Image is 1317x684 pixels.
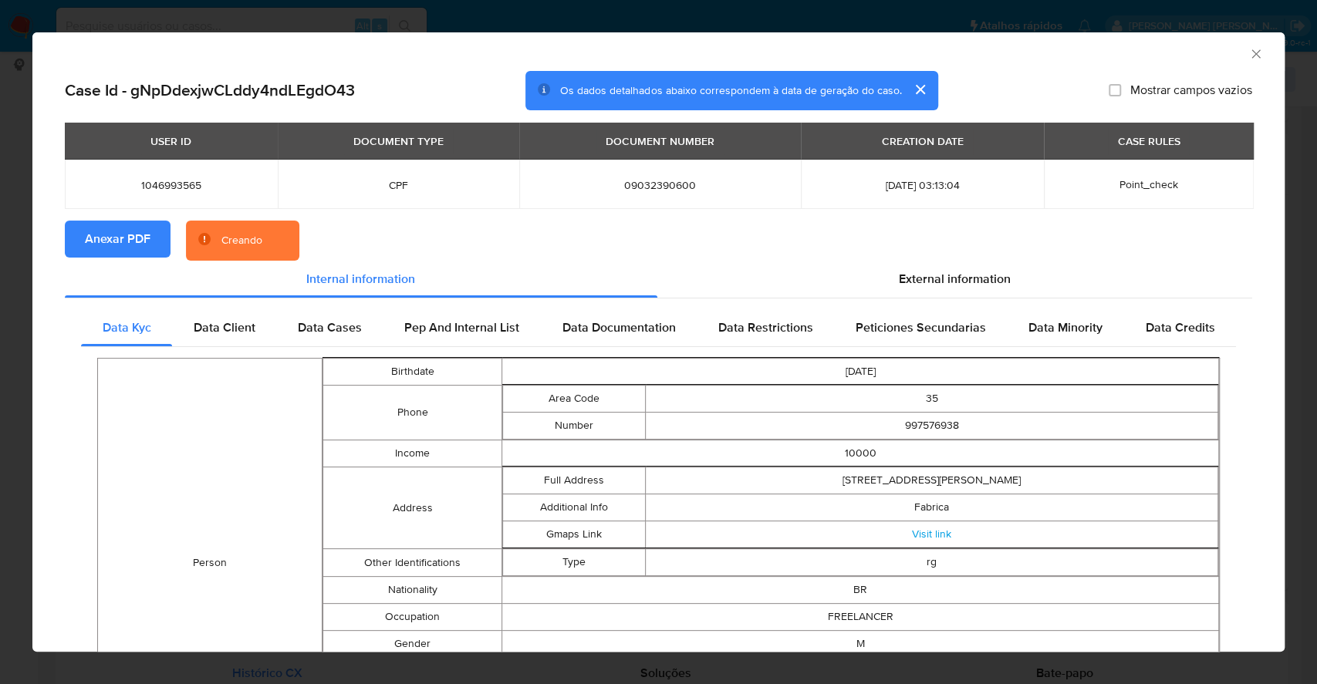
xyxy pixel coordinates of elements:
span: Data Client [194,318,255,336]
td: Number [503,413,646,440]
span: Data Restrictions [718,318,813,336]
h2: Case Id - gNpDdexjwCLddy4ndLEgdO43 [65,80,355,100]
span: CPF [296,178,501,192]
button: cerrar [901,71,938,108]
div: Detailed internal info [81,309,1236,346]
td: Area Code [503,386,646,413]
span: Mostrar campos vazios [1130,83,1252,98]
div: DOCUMENT NUMBER [596,128,724,154]
span: Point_check [1119,177,1178,192]
span: Pep And Internal List [404,318,519,336]
div: CREATION DATE [873,128,973,154]
span: [DATE] 03:13:04 [819,178,1025,192]
span: Data Cases [298,318,362,336]
td: FREELANCER [502,604,1219,631]
td: Gender [322,631,501,658]
span: Data Credits [1145,318,1214,336]
td: Other Identifications [322,549,501,577]
td: Full Address [503,467,646,494]
td: Fabrica [646,494,1218,521]
button: Fechar a janela [1248,46,1262,60]
div: DOCUMENT TYPE [344,128,453,154]
span: Data Kyc [103,318,151,336]
td: Birthdate [322,359,501,386]
span: Data Minority [1028,318,1103,336]
button: Anexar PDF [65,221,171,258]
td: Occupation [322,604,501,631]
td: 35 [646,386,1218,413]
span: Peticiones Secundarias [856,318,986,336]
td: Additional Info [503,494,646,521]
td: Address [322,467,501,549]
td: BR [502,577,1219,604]
td: Phone [322,386,501,440]
td: 10000 [502,440,1219,467]
td: [STREET_ADDRESS][PERSON_NAME] [646,467,1218,494]
td: rg [646,549,1218,576]
td: Nationality [322,577,501,604]
td: Gmaps Link [503,521,646,548]
span: Os dados detalhados abaixo correspondem à data de geração do caso. [560,83,901,98]
span: 1046993565 [83,178,259,192]
span: Data Documentation [562,318,675,336]
div: USER ID [141,128,201,154]
td: M [502,631,1219,658]
div: CASE RULES [1108,128,1189,154]
td: Income [322,440,501,467]
div: closure-recommendation-modal [32,32,1285,652]
td: 997576938 [646,413,1218,440]
a: Visit link [912,526,951,541]
span: Internal information [306,270,415,288]
td: [DATE] [502,359,1219,386]
span: External information [899,270,1011,288]
td: Type [503,549,646,576]
span: Anexar PDF [85,222,150,256]
input: Mostrar campos vazios [1109,84,1121,96]
div: Detailed info [65,261,1252,298]
div: Creando [221,233,262,248]
span: 09032390600 [538,178,782,192]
